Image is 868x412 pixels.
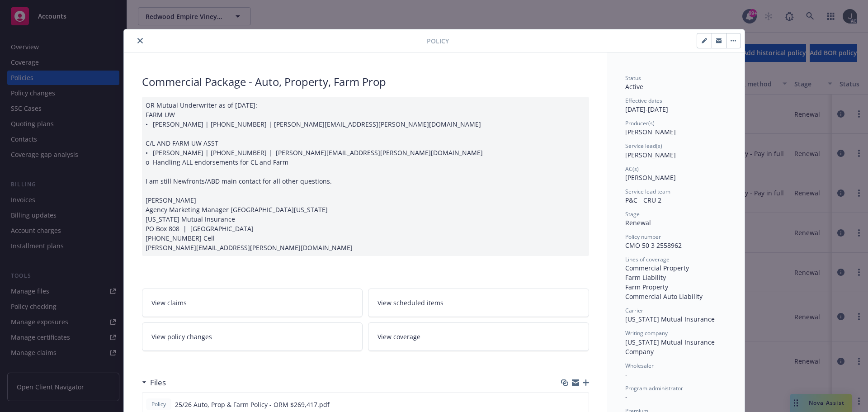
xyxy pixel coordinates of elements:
[625,142,662,150] span: Service lead(s)
[625,370,627,379] span: -
[625,241,682,250] span: CMO 50 3 2558962
[625,173,676,182] span: [PERSON_NAME]
[625,196,661,204] span: P&C - CRU 2
[625,307,643,314] span: Carrier
[142,74,589,90] div: Commercial Package - Auto, Property, Farm Prop
[625,256,670,263] span: Lines of coverage
[625,82,643,91] span: Active
[625,338,717,356] span: [US_STATE] Mutual Insurance Company
[150,377,166,388] h3: Files
[625,329,668,337] span: Writing company
[625,384,683,392] span: Program administrator
[135,35,146,46] button: close
[151,332,212,341] span: View policy changes
[377,298,443,308] span: View scheduled items
[625,151,676,159] span: [PERSON_NAME]
[150,400,168,408] span: Policy
[427,36,449,46] span: Policy
[625,188,670,195] span: Service lead team
[625,393,627,401] span: -
[142,97,589,256] div: OR Mutual Underwriter as of [DATE]: FARM UW • [PERSON_NAME] | [PHONE_NUMBER] | [PERSON_NAME][EMAI...
[625,97,662,104] span: Effective dates
[625,273,726,282] div: Farm Liability
[151,298,187,308] span: View claims
[625,315,715,323] span: [US_STATE] Mutual Insurance
[368,322,589,351] a: View coverage
[625,282,726,292] div: Farm Property
[625,233,661,241] span: Policy number
[625,210,640,218] span: Stage
[625,165,639,173] span: AC(s)
[625,362,654,369] span: Wholesaler
[625,97,726,114] div: [DATE] - [DATE]
[625,218,651,227] span: Renewal
[625,119,655,127] span: Producer(s)
[577,400,585,409] button: preview file
[625,292,726,301] div: Commercial Auto Liability
[142,377,166,388] div: Files
[142,289,363,317] a: View claims
[625,74,641,82] span: Status
[377,332,420,341] span: View coverage
[625,263,726,273] div: Commercial Property
[562,400,570,409] button: download file
[175,400,330,409] span: 25/26 Auto, Prop & Farm Policy - ORM $269,417.pdf
[142,322,363,351] a: View policy changes
[625,128,676,136] span: [PERSON_NAME]
[368,289,589,317] a: View scheduled items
